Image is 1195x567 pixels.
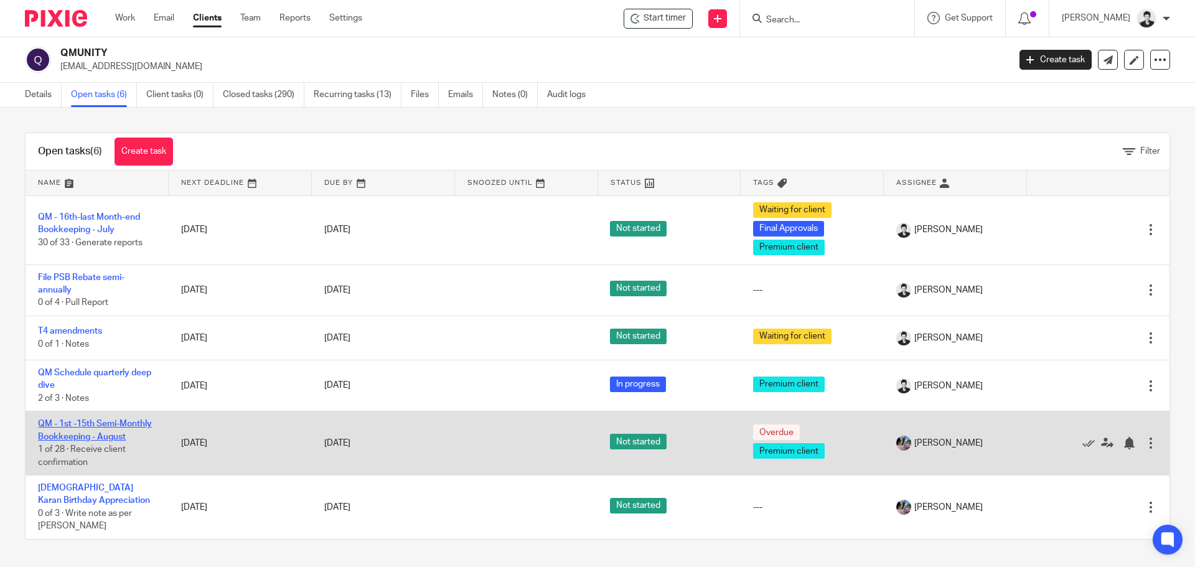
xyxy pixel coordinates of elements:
[90,146,102,156] span: (6)
[610,221,667,237] span: Not started
[914,380,983,392] span: [PERSON_NAME]
[314,83,401,107] a: Recurring tasks (13)
[914,284,983,296] span: [PERSON_NAME]
[38,340,89,349] span: 0 of 1 · Notes
[896,330,911,345] img: squarehead.jpg
[610,498,667,513] span: Not started
[115,12,135,24] a: Work
[223,83,304,107] a: Closed tasks (290)
[146,83,213,107] a: Client tasks (0)
[169,476,312,539] td: [DATE]
[115,138,173,166] a: Create task
[60,60,1001,73] p: [EMAIL_ADDRESS][DOMAIN_NAME]
[411,83,439,107] a: Files
[38,394,89,403] span: 2 of 3 · Notes
[753,240,825,255] span: Premium client
[169,265,312,316] td: [DATE]
[38,273,124,294] a: File PSB Rebate semi-annually
[60,47,813,60] h2: QMUNITY
[324,225,350,234] span: [DATE]
[154,12,174,24] a: Email
[169,411,312,476] td: [DATE]
[38,445,126,467] span: 1 of 28 · Receive client confirmation
[644,12,686,25] span: Start timer
[38,298,108,307] span: 0 of 4 · Pull Report
[71,83,137,107] a: Open tasks (6)
[38,368,151,390] a: QM Schedule quarterly deep dive
[25,10,87,27] img: Pixie
[624,9,693,29] div: QMUNITY
[753,284,871,296] div: ---
[914,332,983,344] span: [PERSON_NAME]
[1082,437,1101,449] a: Mark as done
[753,179,774,186] span: Tags
[1136,9,1156,29] img: squarehead.jpg
[324,334,350,342] span: [DATE]
[1019,50,1092,70] a: Create task
[38,327,102,335] a: T4 amendments
[38,213,140,234] a: QM - 16th-last Month-end Bookkeeping - July
[1062,12,1130,24] p: [PERSON_NAME]
[753,501,871,513] div: ---
[324,286,350,294] span: [DATE]
[448,83,483,107] a: Emails
[169,195,312,265] td: [DATE]
[753,443,825,459] span: Premium client
[765,15,877,26] input: Search
[25,83,62,107] a: Details
[896,378,911,393] img: squarehead.jpg
[467,179,533,186] span: Snoozed Until
[753,377,825,392] span: Premium client
[914,501,983,513] span: [PERSON_NAME]
[896,283,911,298] img: squarehead.jpg
[38,238,143,247] span: 30 of 33 · Generate reports
[753,221,824,237] span: Final Approvals
[753,329,832,344] span: Waiting for client
[914,437,983,449] span: [PERSON_NAME]
[193,12,222,24] a: Clients
[610,377,666,392] span: In progress
[324,439,350,448] span: [DATE]
[914,223,983,236] span: [PERSON_NAME]
[279,12,311,24] a: Reports
[610,281,667,296] span: Not started
[547,83,595,107] a: Audit logs
[38,509,132,531] span: 0 of 3 · Write note as per [PERSON_NAME]
[1140,147,1160,156] span: Filter
[329,12,362,24] a: Settings
[38,419,152,441] a: QM - 1st -15th Semi-Monthly Bookkeeping - August
[169,360,312,411] td: [DATE]
[324,382,350,390] span: [DATE]
[896,436,911,451] img: Screen%20Shot%202020-06-25%20at%209.49.30%20AM.png
[610,434,667,449] span: Not started
[896,500,911,515] img: Screen%20Shot%202020-06-25%20at%209.49.30%20AM.png
[753,424,800,440] span: Overdue
[38,145,102,158] h1: Open tasks
[324,503,350,512] span: [DATE]
[25,47,51,73] img: svg%3E
[610,329,667,344] span: Not started
[169,316,312,360] td: [DATE]
[753,202,832,218] span: Waiting for client
[945,14,993,22] span: Get Support
[240,12,261,24] a: Team
[38,484,150,505] a: [DEMOGRAPHIC_DATA] Karan Birthday Appreciation
[492,83,538,107] a: Notes (0)
[896,223,911,238] img: squarehead.jpg
[611,179,642,186] span: Status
